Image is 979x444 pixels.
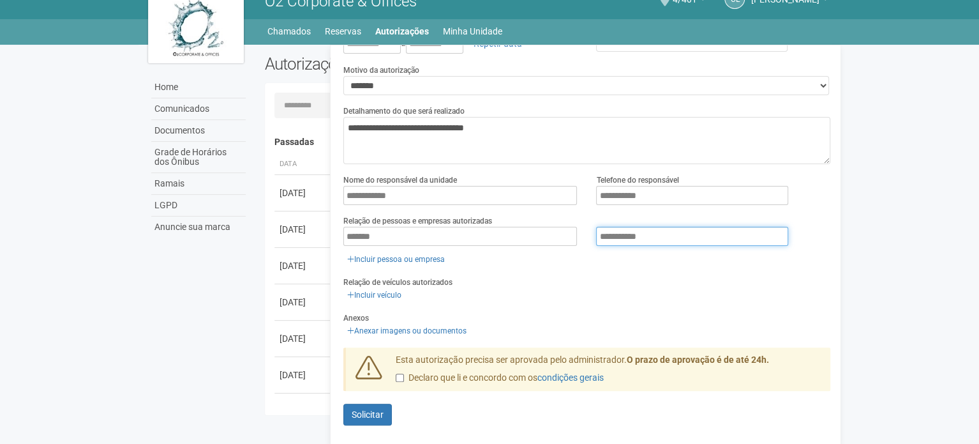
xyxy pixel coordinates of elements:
[280,187,327,199] div: [DATE]
[151,98,246,120] a: Comunicados
[280,296,327,309] div: [DATE]
[627,355,769,365] strong: O prazo de aprovação é de até 24h.
[375,22,429,40] a: Autorizações
[386,354,830,391] div: Esta autorização precisa ser aprovada pelo administrador.
[274,137,821,147] h4: Passadas
[343,404,392,425] button: Solicitar
[280,369,327,381] div: [DATE]
[343,277,452,288] label: Relação de veículos autorizados
[151,142,246,173] a: Grade de Horários dos Ônibus
[443,22,502,40] a: Minha Unidade
[343,215,492,227] label: Relação de pessoas e empresas autorizadas
[280,259,327,272] div: [DATE]
[343,65,419,76] label: Motivo da autorização
[280,332,327,345] div: [DATE]
[343,252,449,266] a: Incluir pessoa ou empresa
[352,410,384,420] span: Solicitar
[343,174,457,186] label: Nome do responsável da unidade
[343,324,470,338] a: Anexar imagens ou documentos
[325,22,361,40] a: Reservas
[537,372,604,383] a: condições gerais
[151,217,246,238] a: Anuncie sua marca
[151,77,246,98] a: Home
[343,105,465,117] label: Detalhamento do que será realizado
[343,288,405,302] a: Incluir veículo
[596,174,678,186] label: Telefone do responsável
[265,54,538,73] h2: Autorizações
[280,405,327,418] div: [DATE]
[343,312,369,324] label: Anexos
[151,195,246,217] a: LGPD
[280,223,327,236] div: [DATE]
[151,120,246,142] a: Documentos
[151,173,246,195] a: Ramais
[274,154,332,175] th: Data
[396,372,604,385] label: Declaro que li e concordo com os
[267,22,311,40] a: Chamados
[396,374,404,382] input: Declaro que li e concordo com oscondições gerais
